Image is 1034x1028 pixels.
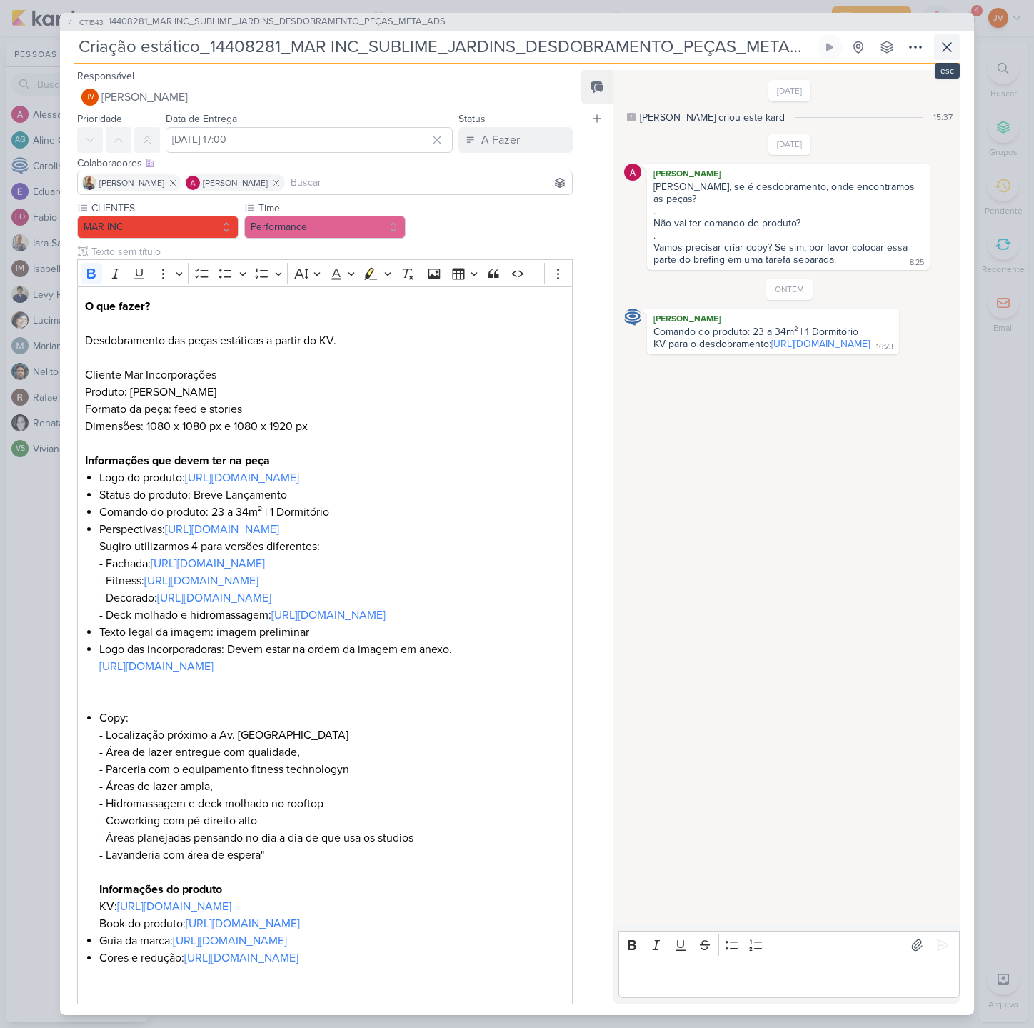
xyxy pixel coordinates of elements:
[653,205,923,217] div: .
[618,959,960,998] div: Editor editing area: main
[650,311,896,326] div: [PERSON_NAME]
[257,201,406,216] label: Time
[185,471,299,485] a: [URL][DOMAIN_NAME]
[653,338,870,350] div: KV para o desdobramento:
[653,181,923,205] div: [PERSON_NAME], se é desdobramento, onde encontramos as peças?
[910,257,924,269] div: 8:25
[186,176,200,190] img: Alessandra Gomes
[81,89,99,106] div: Joney Viana
[99,641,565,675] li: Logo das incorporadoras: Devem estar na ordem da imagem em anexo.
[653,229,923,241] div: .
[99,762,349,777] span: - Parceria com o equipamento fitness technologyn
[77,286,573,1012] div: Editor editing area: main
[99,745,300,759] span: - Área de lazer entregue com qualidade,
[151,557,265,571] a: [URL][DOMAIN_NAME]
[99,882,222,897] strong: Informações do produto
[271,608,386,622] a: [URL][DOMAIN_NAME]
[99,521,565,624] li: Perspectivas: Sugiro utilizarmos 4 para versões diferentes: - Fachada: - Fitness: - Decorado: - D...
[653,217,923,229] div: Não vai ter comando de produto?
[117,899,231,914] a: [URL][DOMAIN_NAME]
[99,728,348,742] span: - Localização próximo a Av. [GEOGRAPHIC_DATA]
[77,84,573,110] button: JV [PERSON_NAME]
[876,341,893,353] div: 16:23
[99,504,565,521] li: Comando do produto: 23 a 34m² | 1 Dormitório
[640,110,785,125] div: [PERSON_NAME] criou este kard
[99,932,565,949] li: Guia da marca:
[481,131,520,149] div: A Fazer
[99,831,413,845] span: - Áreas planejadas pensando no dia a dia de que usa os studios
[99,176,164,189] span: [PERSON_NAME]
[157,591,271,605] a: [URL][DOMAIN_NAME]
[458,113,486,125] label: Status
[99,709,565,932] li: Copy: KV: Book do produto:
[77,156,573,171] div: Colaboradores
[99,814,257,828] span: - Coworking com pé-direito alto
[99,624,565,641] li: Texto legal da imagem: imagem preliminar
[203,176,268,189] span: [PERSON_NAME]
[74,34,814,60] input: Kard Sem Título
[99,486,565,504] li: Status do produto: Breve Lançamento
[624,164,641,181] img: Alessandra Gomes
[77,70,134,82] label: Responsável
[89,244,573,259] input: Texto sem título
[99,949,565,967] li: Cores e redução:
[99,797,323,811] span: - Hidromassagem e deck molhado no rooftop
[653,326,893,338] div: Comando do produto: 23 a 34m² | 1 Dormitório
[99,848,264,862] span: - Lavanderia com área de espera"
[86,94,94,101] p: JV
[82,176,96,190] img: Iara Santos
[90,201,239,216] label: CLIENTES
[77,216,239,239] button: MAR INC
[458,127,573,153] button: A Fazer
[771,338,870,350] a: [URL][DOMAIN_NAME]
[186,917,300,931] a: [URL][DOMAIN_NAME]
[166,113,237,125] label: Data de Entrega
[624,309,641,326] img: Caroline Traven De Andrade
[77,259,573,287] div: Editor toolbar
[935,63,960,79] div: esc
[166,127,453,153] input: Select a date
[99,469,565,486] li: Logo do produto:
[85,454,270,468] strong: Informações que devem ter na peça
[244,216,406,239] button: Performance
[99,659,214,674] a: [URL][DOMAIN_NAME]
[144,574,258,588] a: [URL][DOMAIN_NAME]
[933,111,953,124] div: 15:37
[77,113,122,125] label: Prioridade
[101,89,188,106] span: [PERSON_NAME]
[173,934,287,948] a: [URL][DOMAIN_NAME]
[824,41,835,53] div: Ligar relógio
[288,174,569,191] input: Buscar
[85,298,565,469] p: Desdobramento das peças estáticas a partir do KV. Cliente Mar Incorporações Produto: [PERSON_NAME...
[650,166,927,181] div: [PERSON_NAME]
[618,931,960,959] div: Editor toolbar
[184,951,298,965] a: [URL][DOMAIN_NAME]
[85,299,150,314] strong: O que fazer?
[165,522,279,537] a: [URL][DOMAIN_NAME]
[99,779,213,794] span: - Áreas de lazer ampla,
[653,241,910,266] div: Vamos precisar criar copy? Se sim, por favor colocar essa parte do brefing em uma tarefa separada.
